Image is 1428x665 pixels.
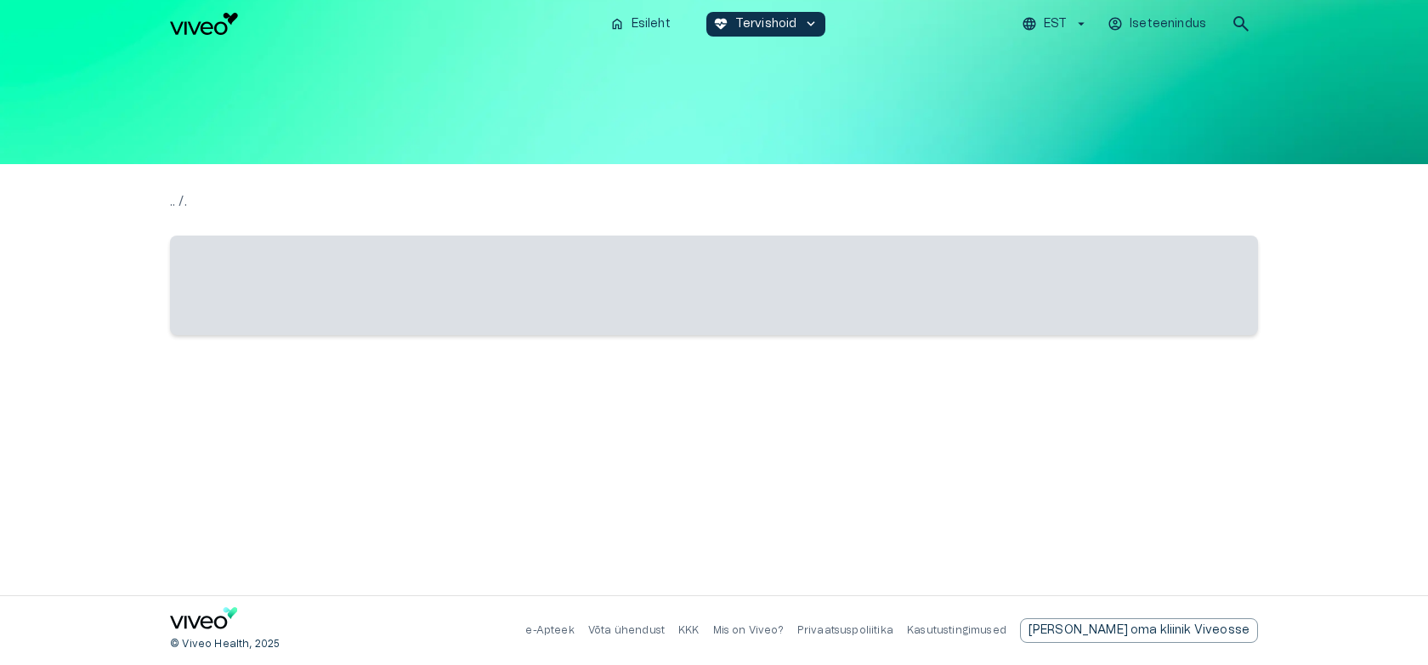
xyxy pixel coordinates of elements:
[1020,618,1258,643] a: Send email to partnership request to viveo
[632,15,671,33] p: Esileht
[706,12,826,37] button: ecg_heartTervishoidkeyboard_arrow_down
[713,16,728,31] span: ecg_heart
[1044,15,1067,33] p: EST
[588,623,665,638] p: Võta ühendust
[803,16,819,31] span: keyboard_arrow_down
[1028,622,1249,639] p: [PERSON_NAME] oma kliinik Viveosse
[603,12,679,37] button: homeEsileht
[1295,588,1428,635] iframe: Help widget launcher
[907,625,1006,635] a: Kasutustingimused
[1130,15,1206,33] p: Iseteenindus
[525,625,574,635] a: e-Apteek
[1105,12,1210,37] button: Iseteenindus
[1231,14,1251,34] span: search
[1224,7,1258,41] button: open search modal
[170,13,238,35] img: Viveo logo
[1020,618,1258,643] div: [PERSON_NAME] oma kliinik Viveosse
[170,607,238,635] a: Navigate to home page
[1019,12,1091,37] button: EST
[713,623,784,638] p: Mis on Viveo?
[735,15,797,33] p: Tervishoid
[170,637,280,651] p: © Viveo Health, 2025
[797,625,893,635] a: Privaatsuspoliitika
[170,236,1258,335] span: ‌
[678,625,700,635] a: KKK
[609,16,625,31] span: home
[170,13,596,35] a: Navigate to homepage
[170,191,1258,212] p: .. / .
